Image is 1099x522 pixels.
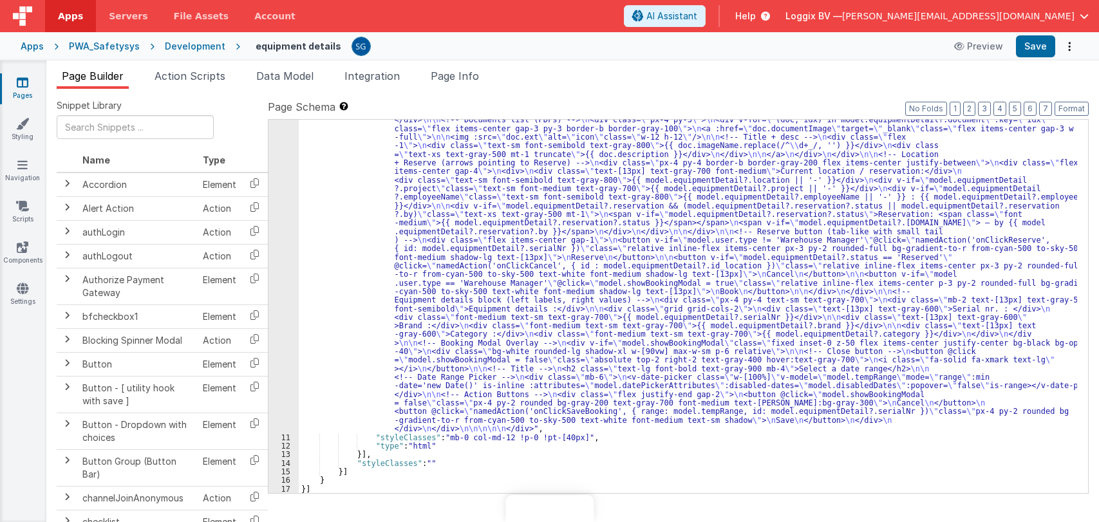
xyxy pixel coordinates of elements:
td: Button - Dropdown with choices [77,413,198,449]
span: Page Info [431,70,479,82]
span: Data Model [256,70,314,82]
td: Button - [ utility hook with save ] [77,376,198,413]
button: 4 [993,102,1006,116]
div: 12 [268,442,299,450]
span: Integration [344,70,400,82]
td: bfcheckbox1 [77,304,198,328]
td: Action [198,328,241,352]
div: Apps [21,40,44,53]
div: 17 [268,485,299,493]
div: Development [165,40,225,53]
td: Element [198,304,241,328]
button: 1 [950,102,961,116]
td: Element [198,352,241,376]
span: [PERSON_NAME][EMAIL_ADDRESS][DOMAIN_NAME] [842,10,1075,23]
button: Save [1016,35,1055,57]
td: Action [198,486,241,510]
span: Action Scripts [155,70,225,82]
td: Element [198,172,241,197]
button: 7 [1039,102,1052,116]
div: 16 [268,476,299,484]
td: Element [198,268,241,304]
button: Preview [946,36,1011,57]
button: 2 [963,102,975,116]
button: Loggix BV — [PERSON_NAME][EMAIL_ADDRESS][DOMAIN_NAME] [785,10,1089,23]
span: Name [82,154,110,165]
button: 5 [1009,102,1021,116]
td: Action [198,244,241,268]
td: Button [77,352,198,376]
button: Options [1060,37,1078,55]
td: Action [198,196,241,220]
h4: equipment details [256,41,341,51]
button: No Folds [905,102,947,116]
img: 385c22c1e7ebf23f884cbf6fb2c72b80 [352,37,370,55]
div: 10 [268,30,299,433]
td: Element [198,449,241,486]
span: Servers [109,10,147,23]
button: 3 [978,102,991,116]
td: Action [198,220,241,244]
div: 11 [268,433,299,442]
div: 15 [268,467,299,476]
span: Page Builder [62,70,124,82]
input: Search Snippets ... [57,115,214,139]
td: Alert Action [77,196,198,220]
span: AI Assistant [646,10,697,23]
td: Element [198,376,241,413]
td: Authorize Payment Gateway [77,268,198,304]
td: Accordion [77,172,198,197]
iframe: Marker.io feedback button [505,495,594,522]
td: Blocking Spinner Modal [77,328,198,352]
div: PWA_Safetysys [69,40,140,53]
span: File Assets [174,10,229,23]
div: 13 [268,450,299,458]
div: 14 [268,459,299,467]
td: Element [198,413,241,449]
span: Type [203,154,225,165]
button: Format [1055,102,1089,116]
td: channelJoinAnonymous [77,486,198,510]
span: Loggix BV — [785,10,842,23]
td: authLogin [77,220,198,244]
td: Button Group (Button Bar) [77,449,198,486]
span: Apps [58,10,83,23]
span: Snippet Library [57,99,122,112]
button: 6 [1024,102,1037,116]
td: authLogout [77,244,198,268]
span: Help [735,10,756,23]
span: Page Schema [268,99,335,115]
button: AI Assistant [624,5,706,27]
